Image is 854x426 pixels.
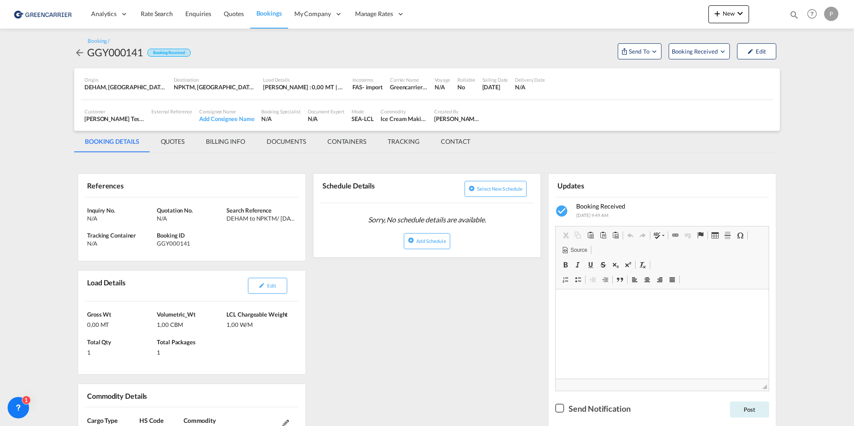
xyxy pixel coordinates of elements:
[515,76,545,83] div: Delivery Date
[157,214,224,222] div: N/A
[85,274,129,297] div: Load Details
[267,283,276,288] span: Edit
[789,10,799,23] div: icon-magnify
[682,230,694,241] a: Unlink
[651,230,667,241] a: Spell Check As You Type
[263,83,345,91] div: [PERSON_NAME] : 0,00 MT | Volumetric Wt : 1,00 CBM | Chargeable Wt : 1,00 W/M
[641,274,653,285] a: Center
[789,10,799,20] md-icon: icon-magnify
[457,76,475,83] div: Rollable
[84,76,167,83] div: Origin
[308,115,345,123] div: N/A
[730,401,769,418] button: Post
[352,76,383,83] div: Incoterms
[174,83,256,91] div: NPKTM, Kathmandu, Nepal, Indian Subcontinent, Asia Pacific
[139,417,163,424] span: HS Code
[515,83,545,91] div: N/A
[308,108,345,115] div: Document Expert
[157,318,224,329] div: 1,00 CBM
[599,274,611,285] a: Increase Indent
[559,230,572,241] a: Cut (Ctrl+X)
[91,9,117,18] span: Analytics
[390,83,427,91] div: Greencarrier Consolidators
[824,7,838,21] div: P
[653,274,666,285] a: Align Right
[435,76,450,83] div: Voyage
[185,10,211,17] span: Enquiries
[555,177,660,193] div: Updates
[586,274,599,285] a: Decrease Indent
[248,278,287,294] button: icon-pencilEdit
[735,8,745,19] md-icon: icon-chevron-down
[430,131,481,152] md-tab-item: CONTACT
[381,108,427,115] div: Commodity
[141,10,173,17] span: Rate Search
[712,10,745,17] span: New
[576,202,625,210] span: Booking Received
[434,115,481,123] div: Isabel Test Huebner
[85,177,190,193] div: References
[569,403,630,414] div: Send Notification
[364,211,490,228] span: Sorry, No schedule details are available.
[259,282,265,288] md-icon: icon-pencil
[597,230,609,241] a: Paste as plain text (Ctrl+Shift+V)
[261,108,300,115] div: Booking Specialist
[157,338,196,346] span: Total Packages
[622,259,634,271] a: Superscript
[85,388,190,403] div: Commodity Details
[352,83,362,91] div: FAS
[355,9,393,18] span: Manage Rates
[157,239,224,247] div: GGY000141
[320,177,425,199] div: Schedule Details
[226,311,288,318] span: LCL Chargeable Weight
[694,230,707,241] a: Anchor
[263,76,345,83] div: Load Details
[256,9,282,17] span: Bookings
[157,311,196,318] span: Volumetric_Wt
[377,131,430,152] md-tab-item: TRACKING
[457,83,475,91] div: No
[734,230,746,241] a: Insert Special Character
[737,43,776,59] button: icon-pencilEdit
[709,230,721,241] a: Table
[572,259,584,271] a: Italic (Ctrl+I)
[628,274,641,285] a: Align Left
[609,259,622,271] a: Subscript
[408,237,414,243] md-icon: icon-plus-circle
[614,274,626,285] a: Block Quote
[184,417,216,424] span: Commodity
[87,346,155,356] div: 1
[747,48,754,54] md-icon: icon-pencil
[13,4,74,24] img: 1378a7308afe11ef83610d9e779c6b34.png
[636,230,649,241] a: Redo (Ctrl+Y)
[609,230,622,241] a: Paste from Word
[672,47,719,56] span: Booking Received
[555,204,569,218] md-icon: icon-checkbox-marked-circle
[87,232,136,239] span: Tracking Container
[84,83,167,91] div: DEHAM, Hamburg, Germany, Western Europe, Europe
[74,131,150,152] md-tab-item: BOOKING DETAILS
[572,230,584,241] a: Copy (Ctrl+C)
[469,185,475,192] md-icon: icon-plus-circle
[404,233,450,249] button: icon-plus-circleAdd Schedule
[390,76,427,83] div: Carrier Name
[199,115,254,123] div: Add Consignee Name
[261,115,300,123] div: N/A
[88,38,109,45] div: Booking /
[87,338,111,346] span: Total Qty
[74,45,87,59] div: icon-arrow-left
[569,246,587,254] span: Source
[434,108,481,115] div: Created By
[597,259,609,271] a: Strikethrough
[708,5,749,23] button: icon-plus 400-fgNewicon-chevron-down
[416,238,446,244] span: Add Schedule
[721,230,734,241] a: Insert Horizontal Line
[559,259,572,271] a: Bold (Ctrl+B)
[584,259,597,271] a: Underline (Ctrl+U)
[584,230,597,241] a: Paste (Ctrl+V)
[804,6,824,22] div: Help
[555,402,630,414] md-checkbox: Checkbox No Ink
[628,47,650,56] span: Send To
[352,108,373,115] div: Mode
[669,43,730,59] button: Open demo menu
